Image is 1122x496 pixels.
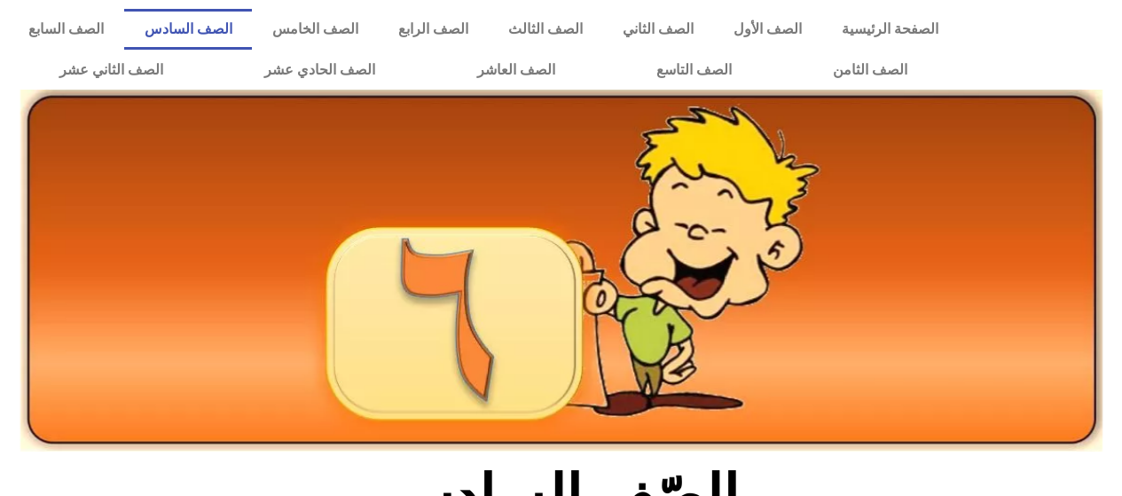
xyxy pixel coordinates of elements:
[606,50,782,91] a: الصف التاسع
[9,50,214,91] a: الصف الثاني عشر
[378,9,488,50] a: الصف الرابع
[214,50,426,91] a: الصف الحادي عشر
[252,9,378,50] a: الصف الخامس
[713,9,821,50] a: الصف الأول
[821,9,958,50] a: الصفحة الرئيسية
[782,50,958,91] a: الصف الثامن
[602,9,713,50] a: الصف الثاني
[488,9,602,50] a: الصف الثالث
[9,9,124,50] a: الصف السابع
[124,9,252,50] a: الصف السادس
[427,50,606,91] a: الصف العاشر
